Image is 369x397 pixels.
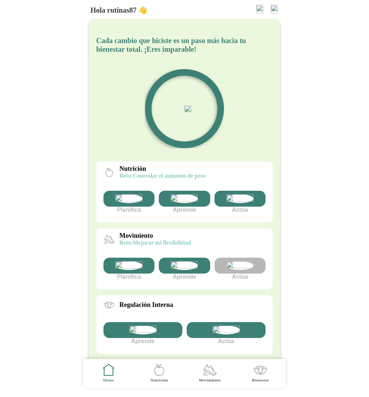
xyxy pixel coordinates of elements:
[199,377,221,383] ion-label: Movimiento
[119,165,206,173] p: Nutrición
[215,258,266,280] div: Actúa
[150,377,168,383] ion-label: Nutrición
[119,173,133,179] span: reto:
[187,322,266,345] div: Actúa
[119,301,173,309] p: Regulación Interna
[90,6,147,14] h5: Hola rutinas87 👋
[119,240,133,246] span: reto:
[159,258,210,280] div: Aprende
[103,258,154,280] div: Planifica
[252,377,269,383] ion-label: Bienestar
[96,36,273,54] h5: Cada cambio que hiciste es un paso más hacia tu bienestar total. ¡Eres imparable!
[119,173,206,179] p: Controlar el aumento de peso
[159,191,210,213] div: Aprende
[103,322,182,345] div: Aprende
[103,377,114,383] ion-label: Home
[103,191,154,213] div: Planifica
[119,240,191,246] p: Mejorar mi flexibilidad
[215,191,266,213] div: Actúa
[119,232,191,240] p: Movimiento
